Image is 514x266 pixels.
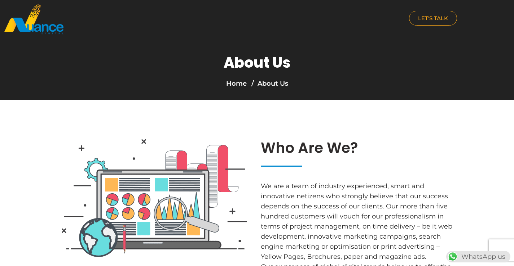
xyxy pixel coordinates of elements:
[261,181,459,262] p: We are a team of industry experienced, smart and innovative netizens who strongly believe that ou...
[446,253,510,261] a: WhatsAppWhatsApp us
[409,11,457,26] a: LET'S TALK
[418,15,448,21] span: LET'S TALK
[226,80,247,87] a: Home
[4,4,64,35] img: nuance-qatar_logo
[447,251,458,262] img: WhatsApp
[250,78,288,89] li: About Us
[446,251,510,262] div: WhatsApp us
[4,4,254,35] a: nuance-qatar_logo
[261,139,459,157] h2: Who Are We?
[224,54,291,71] h1: About Us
